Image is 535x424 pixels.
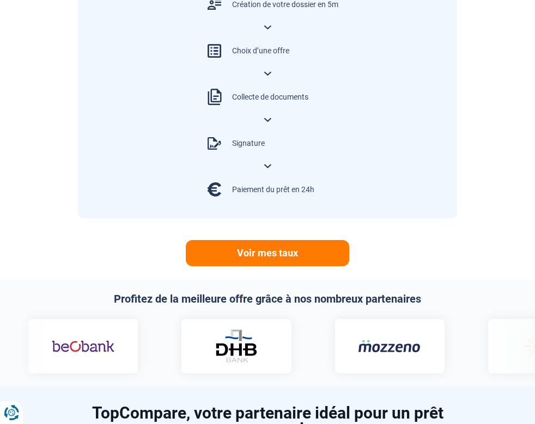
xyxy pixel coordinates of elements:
[358,339,421,353] img: Mozzeno
[78,292,457,305] h2: Profitez de la meilleure offre grâce à nos nombreux partenaires
[215,329,258,362] img: DHB Bank
[52,330,114,362] img: Beobank
[232,138,265,149] div: Signature
[232,46,289,57] div: Choix d’une offre
[232,92,308,103] div: Collecte de documents
[232,185,314,195] div: Paiement du prêt en 24h
[186,240,349,266] a: Voir mes taux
